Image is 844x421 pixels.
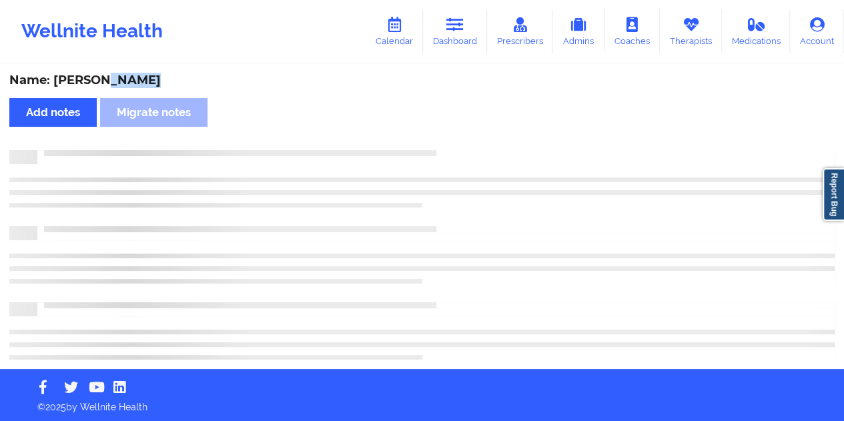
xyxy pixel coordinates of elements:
[722,9,791,53] a: Medications
[790,9,844,53] a: Account
[660,9,722,53] a: Therapists
[9,98,97,127] button: Add notes
[823,168,844,221] a: Report Bug
[604,9,660,53] a: Coaches
[552,9,604,53] a: Admins
[9,73,835,88] div: Name: [PERSON_NAME]
[28,391,816,414] p: © 2025 by Wellnite Health
[423,9,487,53] a: Dashboard
[487,9,553,53] a: Prescribers
[366,9,423,53] a: Calendar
